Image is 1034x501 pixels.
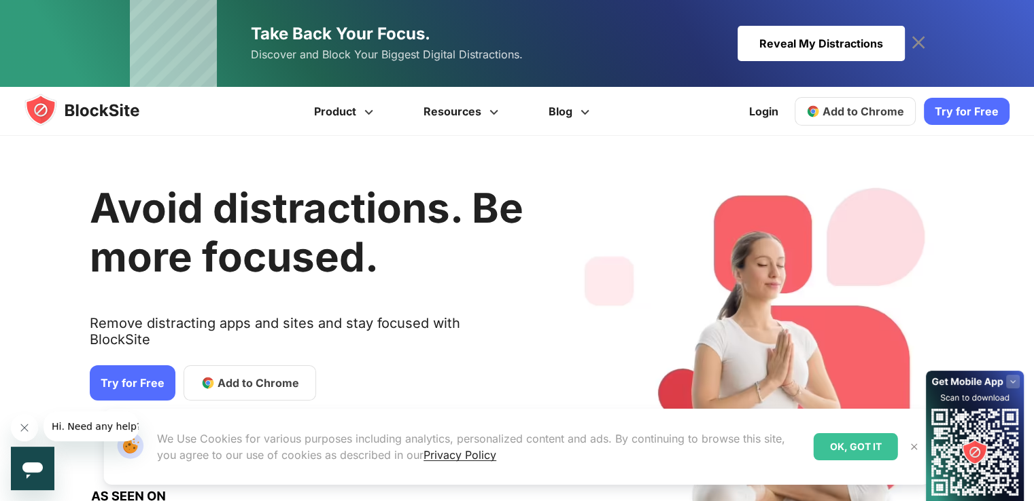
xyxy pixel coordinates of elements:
a: Try for Free [924,98,1010,125]
a: Resources [400,87,525,136]
div: Reveal My Distractions [738,26,905,61]
span: Take Back Your Focus. [251,24,430,43]
iframe: Close message [11,414,38,441]
span: Add to Chrome [823,105,904,118]
div: OK, GOT IT [814,433,898,460]
img: blocksite-icon.5d769676.svg [24,94,166,126]
a: Privacy Policy [424,448,496,462]
a: Try for Free [90,365,175,401]
a: Login [741,95,787,128]
a: Add to Chrome [795,97,916,126]
span: Add to Chrome [218,375,299,391]
a: Product [291,87,400,136]
text: Remove distracting apps and sites and stay focused with BlockSite [90,315,523,358]
a: Add to Chrome [184,365,316,401]
button: Close [906,438,923,456]
span: Discover and Block Your Biggest Digital Distractions. [251,45,523,64]
span: Hi. Need any help? [8,10,98,20]
a: Blog [525,87,617,136]
img: Close [909,441,920,452]
iframe: Button to launch messaging window [11,447,54,490]
p: We Use Cookies for various purposes including analytics, personalized content and ads. By continu... [157,430,803,463]
img: chrome-icon.svg [806,105,820,118]
iframe: Message from company [44,411,139,441]
h1: Avoid distractions. Be more focused. [90,183,523,281]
